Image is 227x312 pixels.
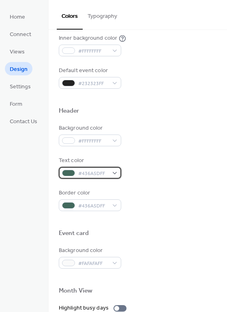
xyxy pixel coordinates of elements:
span: Design [10,65,28,74]
a: Settings [5,79,36,93]
span: Views [10,48,25,56]
a: Form [5,97,27,110]
a: Home [5,10,30,23]
a: Contact Us [5,114,42,128]
div: Inner background color [59,34,117,43]
span: #436A5DFF [78,169,108,178]
span: Settings [10,83,31,91]
a: Design [5,62,32,75]
span: #FFFFFFFF [78,47,108,56]
span: #FAFAFAFF [78,259,108,268]
span: Form [10,100,22,109]
span: Home [10,13,25,21]
div: Month View [59,287,92,295]
div: Background color [59,124,120,132]
span: #FFFFFFFF [78,137,108,145]
a: Connect [5,27,36,41]
span: Connect [10,30,31,39]
div: Header [59,107,79,115]
div: Event card [59,229,89,238]
div: Border color [59,189,120,197]
div: Background color [59,246,120,255]
a: Views [5,45,30,58]
span: #436A5DFF [78,202,108,210]
span: Contact Us [10,118,37,126]
span: #232323FF [78,79,108,88]
div: Text color [59,156,120,165]
div: Default event color [59,66,120,75]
